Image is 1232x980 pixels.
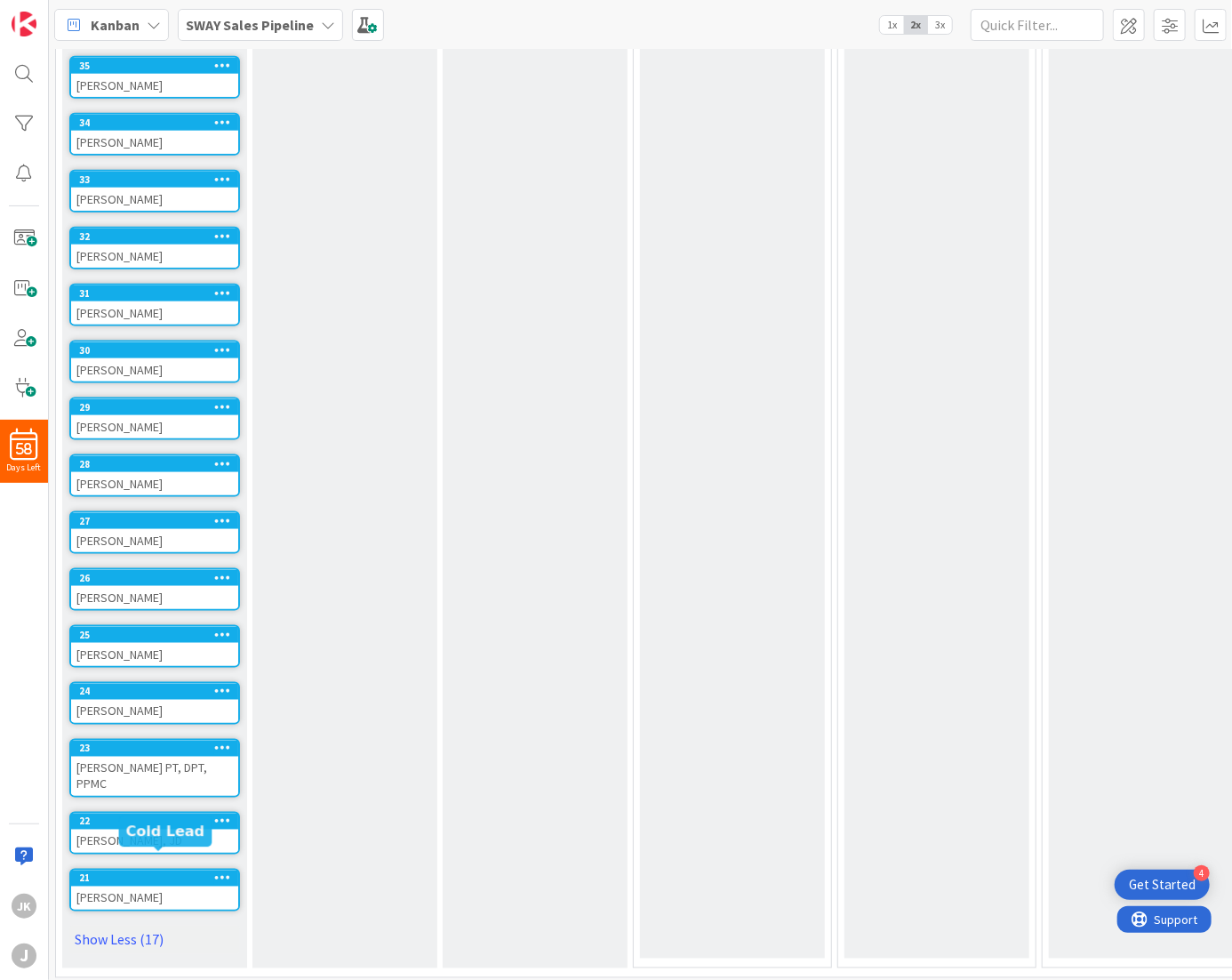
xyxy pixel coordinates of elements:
div: [PERSON_NAME] [71,887,238,910]
div: 30 [79,344,238,357]
div: 23 [71,741,238,757]
div: 31 [71,285,238,301]
a: 21[PERSON_NAME] [69,869,240,912]
h5: Cold Lead [126,823,205,839]
div: 33[PERSON_NAME] [71,172,238,211]
a: 28[PERSON_NAME] [69,454,240,497]
a: 27[PERSON_NAME] [69,511,240,554]
div: [PERSON_NAME] [71,415,238,438]
div: 30 [71,342,238,358]
a: 32[PERSON_NAME] [69,227,240,269]
div: 32 [71,229,238,245]
div: 32 [79,230,238,243]
span: 1x [880,16,904,34]
div: 22[PERSON_NAME], JD [71,814,238,853]
div: 31[PERSON_NAME] [71,285,238,325]
div: j [12,944,36,968]
div: 28[PERSON_NAME] [71,456,238,495]
div: 33 [79,173,238,186]
a: 29[PERSON_NAME] [69,398,240,440]
div: [PERSON_NAME] PT, DPT, PPMC [71,757,238,796]
b: SWAY Sales Pipeline [186,16,314,34]
div: 26 [71,570,238,586]
div: 25 [79,629,238,641]
div: [PERSON_NAME] [71,188,238,211]
span: Kanban [91,14,140,36]
input: Quick Filter... [971,9,1104,41]
a: 34[PERSON_NAME] [69,113,240,156]
img: Visit kanbanzone.com [12,12,36,36]
div: JK [12,894,36,919]
div: 24 [71,684,238,700]
div: 22 [79,815,238,828]
span: Support [37,3,81,24]
div: 29 [79,401,238,414]
a: 33[PERSON_NAME] [69,170,240,213]
div: 34 [71,115,238,131]
div: 24 [79,686,238,698]
div: 34 [79,116,238,129]
span: 58 [16,443,32,455]
span: 2x [904,16,928,34]
div: 34[PERSON_NAME] [71,115,238,154]
div: 35 [71,58,238,74]
div: [PERSON_NAME], JD [71,830,238,853]
div: 29[PERSON_NAME] [71,399,238,438]
div: 28 [71,456,238,472]
div: 21 [71,871,238,887]
a: 26[PERSON_NAME] [69,568,240,611]
div: 21 [79,872,238,885]
div: [PERSON_NAME] [71,74,238,97]
div: 29 [71,399,238,415]
div: 23 [79,743,238,755]
div: [PERSON_NAME] [71,472,238,495]
div: 27 [71,513,238,529]
div: [PERSON_NAME] [71,586,238,609]
div: [PERSON_NAME] [71,358,238,382]
div: Get Started [1129,876,1196,894]
div: 26[PERSON_NAME] [71,570,238,609]
div: 26 [79,572,238,584]
div: [PERSON_NAME] [71,131,238,154]
div: 35 [79,60,238,72]
a: Show Less (17) [69,926,240,954]
div: 23[PERSON_NAME] PT, DPT, PPMC [71,741,238,796]
div: 33 [71,172,238,188]
div: 30[PERSON_NAME] [71,342,238,382]
div: 25[PERSON_NAME] [71,627,238,666]
span: 3x [928,16,952,34]
a: 31[PERSON_NAME] [69,284,240,326]
div: 22 [71,814,238,830]
div: [PERSON_NAME] [71,301,238,325]
div: [PERSON_NAME] [71,245,238,268]
div: [PERSON_NAME] [71,700,238,723]
div: 27[PERSON_NAME] [71,513,238,552]
div: Open Get Started checklist, remaining modules: 4 [1115,870,1210,900]
a: 22[PERSON_NAME], JD [69,812,240,855]
a: 35[PERSON_NAME] [69,56,240,99]
div: [PERSON_NAME] [71,529,238,552]
div: 32[PERSON_NAME] [71,229,238,268]
div: 27 [79,515,238,527]
div: 28 [79,458,238,470]
div: 35[PERSON_NAME] [71,58,238,97]
a: 24[PERSON_NAME] [69,682,240,725]
div: [PERSON_NAME] [71,643,238,666]
a: 30[PERSON_NAME] [69,341,240,383]
div: 24[PERSON_NAME] [71,684,238,723]
div: 25 [71,627,238,643]
div: 4 [1194,865,1210,881]
a: 25[PERSON_NAME] [69,625,240,668]
a: 23[PERSON_NAME] PT, DPT, PPMC [69,739,240,798]
div: 21[PERSON_NAME] [71,871,238,910]
div: 31 [79,287,238,300]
